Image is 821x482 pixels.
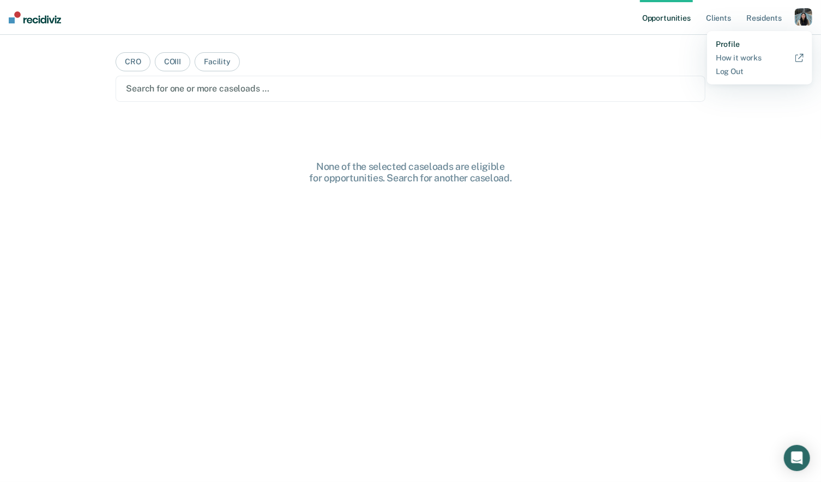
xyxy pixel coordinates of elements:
[716,53,804,63] a: How it works
[716,67,804,76] a: Log Out
[716,40,804,49] a: Profile
[236,161,585,184] div: None of the selected caseloads are eligible for opportunities. Search for another caseload.
[9,11,61,23] img: Recidiviz
[155,52,190,71] button: COIII
[195,52,240,71] button: Facility
[116,52,150,71] button: CRO
[784,445,810,471] div: Open Intercom Messenger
